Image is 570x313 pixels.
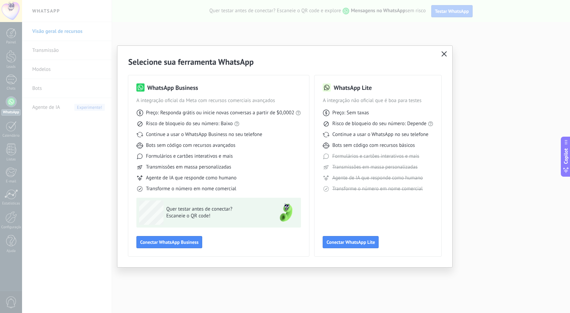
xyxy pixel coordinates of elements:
span: A integração não oficial que é boa para testes [323,97,433,104]
span: Conectar WhatsApp Lite [326,240,375,244]
span: Bots sem código com recursos avançados [146,142,235,149]
span: Transforme o número em nome comercial [146,185,236,192]
span: Transforme o número em nome comercial [332,185,422,192]
span: Agente de IA que responde como humano [146,175,236,181]
span: Formulários e cartões interativos e mais [146,153,233,160]
span: Risco de bloqueio do seu número: Depende [332,120,426,127]
span: Transmissões em massa personalizadas [332,164,417,171]
span: Escaneie o QR code! [166,213,265,219]
span: Preço: Responda grátis ou inicie novas conversas a partir de $0,0002 [146,110,294,116]
span: Continue a usar o WhatsApp no seu telefone [332,131,428,138]
span: A integração oficial da Meta com recursos comerciais avançados [136,97,301,104]
img: green-phone.png [274,200,298,225]
span: Agente de IA que responde como humano [332,175,423,181]
span: Risco de bloqueio do seu número: Baixo [146,120,233,127]
span: Formulários e cartões interativos e mais [332,153,419,160]
h3: WhatsApp Lite [334,83,372,92]
span: Continue a usar o WhatsApp Business no seu telefone [146,131,262,138]
button: Conectar WhatsApp Lite [323,236,379,248]
span: Quer testar antes de conectar? [166,206,265,213]
span: Copilot [563,148,569,164]
h3: WhatsApp Business [147,83,198,92]
span: Conectar WhatsApp Business [140,240,198,244]
h2: Selecione sua ferramenta WhatsApp [128,57,441,67]
span: Transmissões em massa personalizadas [146,164,231,171]
span: Bots sem código com recursos básicos [332,142,415,149]
span: Preço: Sem taxas [332,110,369,116]
button: Conectar WhatsApp Business [136,236,202,248]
